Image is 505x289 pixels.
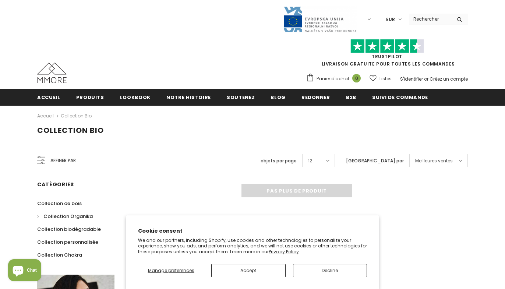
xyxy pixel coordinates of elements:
[37,125,104,135] span: Collection Bio
[76,89,104,105] a: Produits
[37,63,67,83] img: Cas MMORE
[166,89,211,105] a: Notre histoire
[271,94,286,101] span: Blog
[301,89,330,105] a: Redonner
[372,89,428,105] a: Suivi de commande
[37,249,82,261] a: Collection Chakra
[372,53,402,60] a: TrustPilot
[372,94,428,101] span: Suivi de commande
[350,39,424,53] img: Faites confiance aux étoiles pilotes
[37,236,98,249] a: Collection personnalisée
[261,157,297,165] label: objets par page
[301,94,330,101] span: Redonner
[227,94,255,101] span: soutenez
[386,16,395,23] span: EUR
[211,264,285,277] button: Accept
[306,42,468,67] span: LIVRAISON GRATUITE POUR TOUTES LES COMMANDES
[120,89,151,105] a: Lookbook
[37,200,82,207] span: Collection de bois
[415,157,453,165] span: Meilleures ventes
[43,213,93,220] span: Collection Organika
[166,94,211,101] span: Notre histoire
[283,16,357,22] a: Javni Razpis
[138,237,367,255] p: We and our partners, including Shopify, use cookies and other technologies to personalize your ex...
[37,251,82,258] span: Collection Chakra
[120,94,151,101] span: Lookbook
[271,89,286,105] a: Blog
[37,89,60,105] a: Accueil
[37,239,98,246] span: Collection personnalisée
[430,76,468,82] a: Créez un compte
[61,113,92,119] a: Collection Bio
[346,94,356,101] span: B2B
[37,181,74,188] span: Catégories
[379,75,392,82] span: Listes
[148,267,194,274] span: Manage preferences
[269,249,299,255] a: Privacy Policy
[37,94,60,101] span: Accueil
[317,75,349,82] span: Panier d'achat
[138,227,367,235] h2: Cookie consent
[37,197,82,210] a: Collection de bois
[227,89,255,105] a: soutenez
[409,14,451,24] input: Search Site
[138,264,204,277] button: Manage preferences
[306,73,364,84] a: Panier d'achat 0
[37,223,101,236] a: Collection biodégradable
[6,259,43,283] inbox-online-store-chat: Shopify online store chat
[293,264,367,277] button: Decline
[400,76,423,82] a: S'identifier
[50,156,76,165] span: Affiner par
[424,76,428,82] span: or
[352,74,361,82] span: 0
[370,72,392,85] a: Listes
[346,157,404,165] label: [GEOGRAPHIC_DATA] par
[76,94,104,101] span: Produits
[308,157,312,165] span: 12
[37,226,101,233] span: Collection biodégradable
[283,6,357,33] img: Javni Razpis
[346,89,356,105] a: B2B
[37,210,93,223] a: Collection Organika
[37,112,54,120] a: Accueil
